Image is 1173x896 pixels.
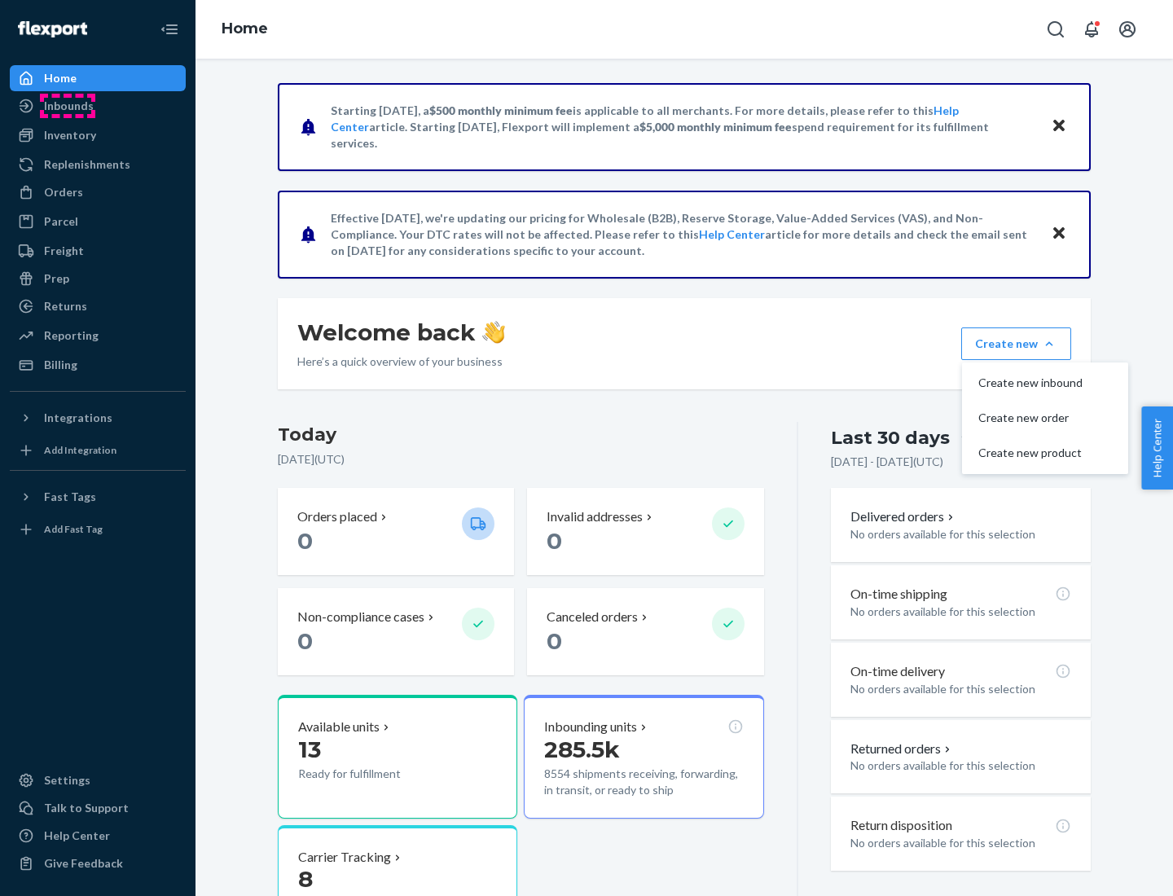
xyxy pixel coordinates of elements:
[297,527,313,555] span: 0
[850,604,1071,620] p: No orders available for this selection
[44,772,90,788] div: Settings
[44,298,87,314] div: Returns
[978,412,1083,424] span: Create new order
[10,323,186,349] a: Reporting
[1048,222,1070,246] button: Close
[850,835,1071,851] p: No orders available for this selection
[10,850,186,876] button: Give Feedback
[297,318,505,347] h1: Welcome back
[44,184,83,200] div: Orders
[850,681,1071,697] p: No orders available for this selection
[10,823,186,849] a: Help Center
[10,484,186,510] button: Fast Tags
[544,766,743,798] p: 8554 shipments receiving, forwarding, in transit, or ready to ship
[547,527,562,555] span: 0
[44,828,110,844] div: Help Center
[222,20,268,37] a: Home
[850,758,1071,774] p: No orders available for this selection
[153,13,186,46] button: Close Navigation
[1111,13,1144,46] button: Open account menu
[10,795,186,821] a: Talk to Support
[10,65,186,91] a: Home
[209,6,281,53] ol: breadcrumbs
[44,270,69,287] div: Prep
[297,507,377,526] p: Orders placed
[10,152,186,178] a: Replenishments
[278,695,517,819] button: Available units13Ready for fulfillment
[298,766,449,782] p: Ready for fulfillment
[44,357,77,373] div: Billing
[44,855,123,872] div: Give Feedback
[298,736,321,763] span: 13
[527,588,763,675] button: Canceled orders 0
[298,718,380,736] p: Available units
[831,454,943,470] p: [DATE] - [DATE] ( UTC )
[297,627,313,655] span: 0
[44,327,99,344] div: Reporting
[10,767,186,793] a: Settings
[850,585,947,604] p: On-time shipping
[297,608,424,626] p: Non-compliance cases
[44,522,103,536] div: Add Fast Tag
[18,21,87,37] img: Flexport logo
[850,526,1071,542] p: No orders available for this selection
[547,627,562,655] span: 0
[850,816,952,835] p: Return disposition
[278,422,764,448] h3: Today
[831,425,950,450] div: Last 30 days
[429,103,573,117] span: $500 monthly minimum fee
[1048,115,1070,138] button: Close
[278,588,514,675] button: Non-compliance cases 0
[10,293,186,319] a: Returns
[44,213,78,230] div: Parcel
[978,447,1083,459] span: Create new product
[850,507,957,526] button: Delivered orders
[850,740,954,758] button: Returned orders
[482,321,505,344] img: hand-wave emoji
[10,179,186,205] a: Orders
[544,736,620,763] span: 285.5k
[524,695,763,819] button: Inbounding units285.5k8554 shipments receiving, forwarding, in transit, or ready to ship
[544,718,637,736] p: Inbounding units
[10,352,186,378] a: Billing
[331,210,1035,259] p: Effective [DATE], we're updating our pricing for Wholesale (B2B), Reserve Storage, Value-Added Se...
[297,354,505,370] p: Here’s a quick overview of your business
[44,156,130,173] div: Replenishments
[850,662,945,681] p: On-time delivery
[10,122,186,148] a: Inventory
[10,93,186,119] a: Inbounds
[10,266,186,292] a: Prep
[1141,406,1173,490] button: Help Center
[639,120,792,134] span: $5,000 monthly minimum fee
[699,227,765,241] a: Help Center
[978,377,1083,389] span: Create new inbound
[965,366,1125,401] button: Create new inbound
[44,98,94,114] div: Inbounds
[965,401,1125,436] button: Create new order
[44,443,116,457] div: Add Integration
[961,327,1071,360] button: Create newCreate new inboundCreate new orderCreate new product
[44,489,96,505] div: Fast Tags
[44,127,96,143] div: Inventory
[1039,13,1072,46] button: Open Search Box
[298,848,391,867] p: Carrier Tracking
[278,451,764,468] p: [DATE] ( UTC )
[10,516,186,542] a: Add Fast Tag
[547,608,638,626] p: Canceled orders
[331,103,1035,152] p: Starting [DATE], a is applicable to all merchants. For more details, please refer to this article...
[278,488,514,575] button: Orders placed 0
[44,70,77,86] div: Home
[10,405,186,431] button: Integrations
[44,800,129,816] div: Talk to Support
[44,243,84,259] div: Freight
[547,507,643,526] p: Invalid addresses
[10,209,186,235] a: Parcel
[10,437,186,463] a: Add Integration
[1075,13,1108,46] button: Open notifications
[44,410,112,426] div: Integrations
[527,488,763,575] button: Invalid addresses 0
[965,436,1125,471] button: Create new product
